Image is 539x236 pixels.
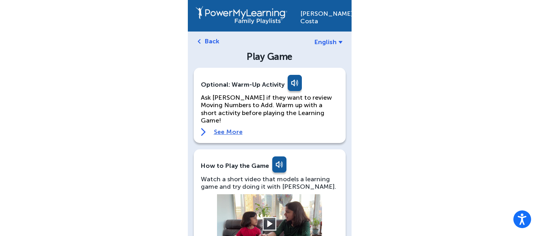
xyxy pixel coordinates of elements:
a: See More [201,128,339,136]
div: Optional: Warm-Up Activity [201,75,339,94]
div: Watch a short video that models a learning game and try doing it with [PERSON_NAME]. [201,175,339,190]
div: Play Game [202,52,337,61]
a: English [314,38,342,46]
div: How to Play the Game [201,162,269,169]
p: Ask [PERSON_NAME] if they want to review Moving Numbers to Add. Warm up with a short activity bef... [201,94,339,124]
span: English [314,38,337,46]
img: left-arrow.svg [198,39,201,44]
img: PowerMyLearning Connect [196,6,287,24]
img: right-arrow.svg [201,128,206,136]
div: [PERSON_NAME] Costa [300,6,344,25]
a: Back [205,37,219,45]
